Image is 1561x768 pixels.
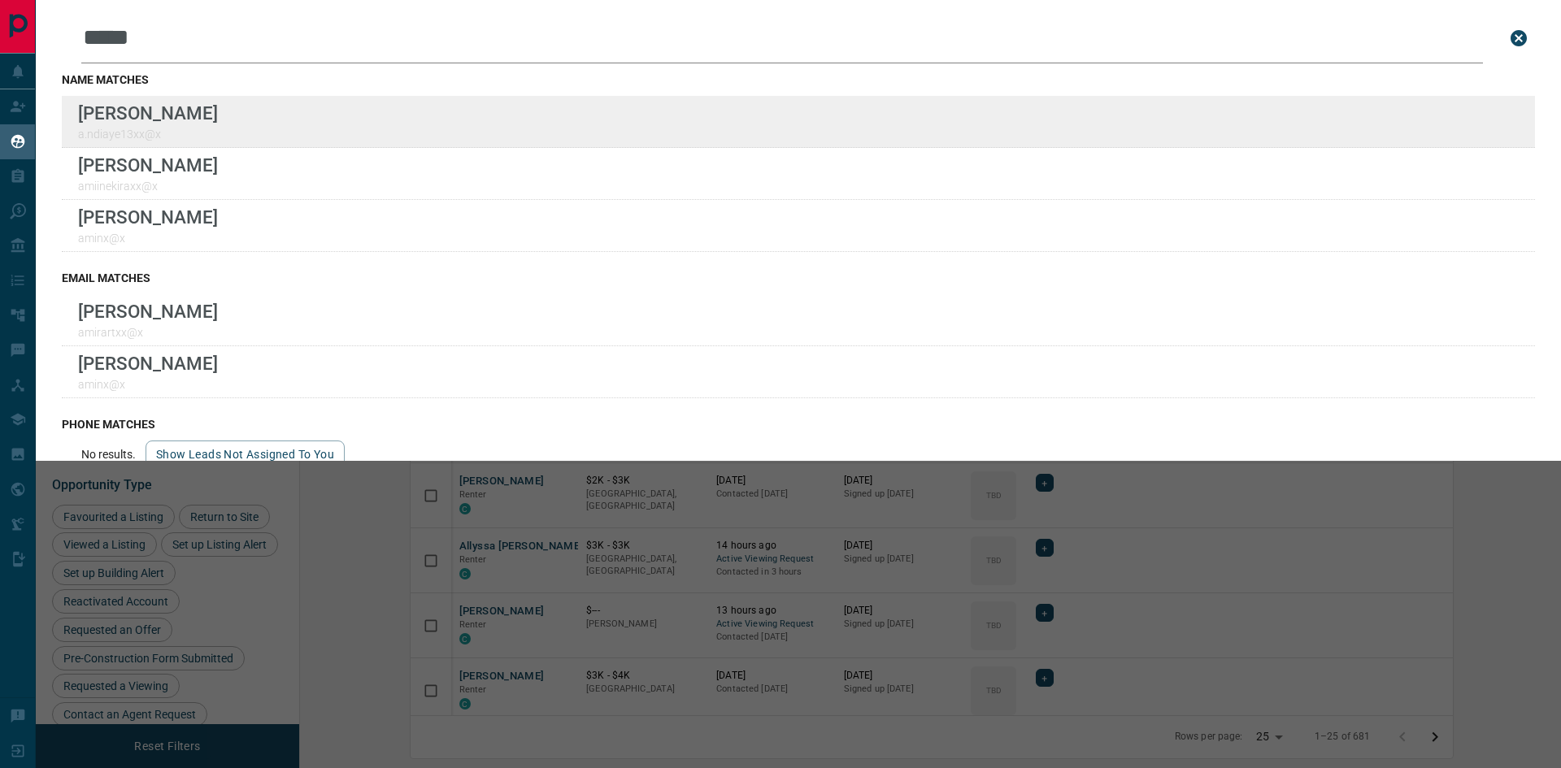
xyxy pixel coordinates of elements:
[78,353,218,374] p: [PERSON_NAME]
[81,448,136,461] p: No results.
[78,326,218,339] p: amirartxx@x
[1502,22,1535,54] button: close search bar
[78,378,218,391] p: aminx@x
[78,232,218,245] p: aminx@x
[146,440,345,468] button: show leads not assigned to you
[62,418,1535,431] h3: phone matches
[78,154,218,176] p: [PERSON_NAME]
[78,102,218,124] p: [PERSON_NAME]
[78,301,218,322] p: [PERSON_NAME]
[78,206,218,228] p: [PERSON_NAME]
[62,73,1535,86] h3: name matches
[78,128,218,141] p: a.ndiaye13xx@x
[78,180,218,193] p: amiinekiraxx@x
[62,271,1535,284] h3: email matches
